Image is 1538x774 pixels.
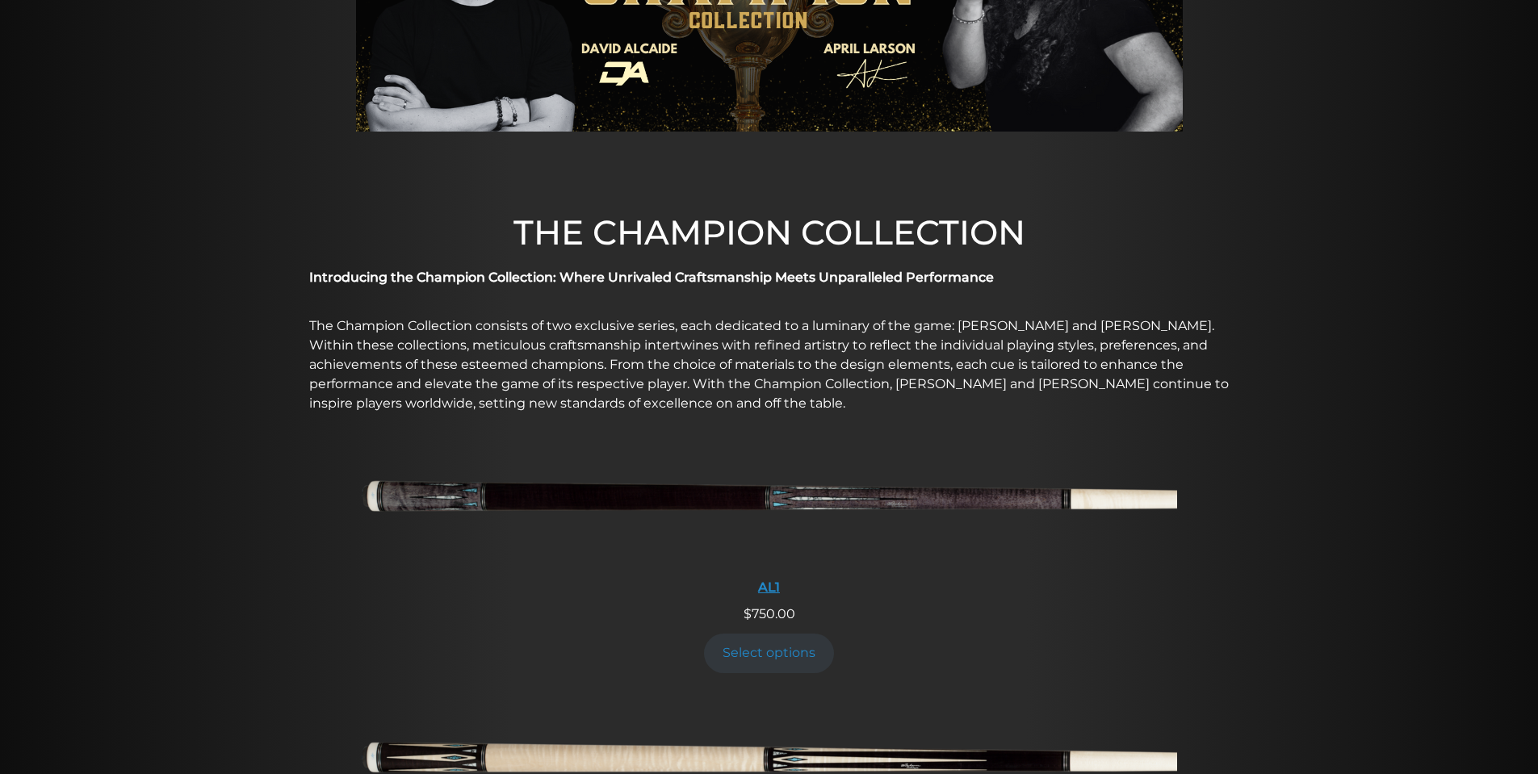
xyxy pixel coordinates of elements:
[744,606,795,621] span: 750.00
[744,606,752,621] span: $
[362,434,1177,570] img: AL1
[309,316,1230,413] p: The Champion Collection consists of two exclusive series, each dedicated to a luminary of the gam...
[362,434,1177,605] a: AL1 AL1
[704,634,835,673] a: Add to cart: “AL1”
[309,270,994,285] strong: Introducing the Champion Collection: Where Unrivaled Craftsmanship Meets Unparalleled Performance
[362,579,1177,595] div: AL1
